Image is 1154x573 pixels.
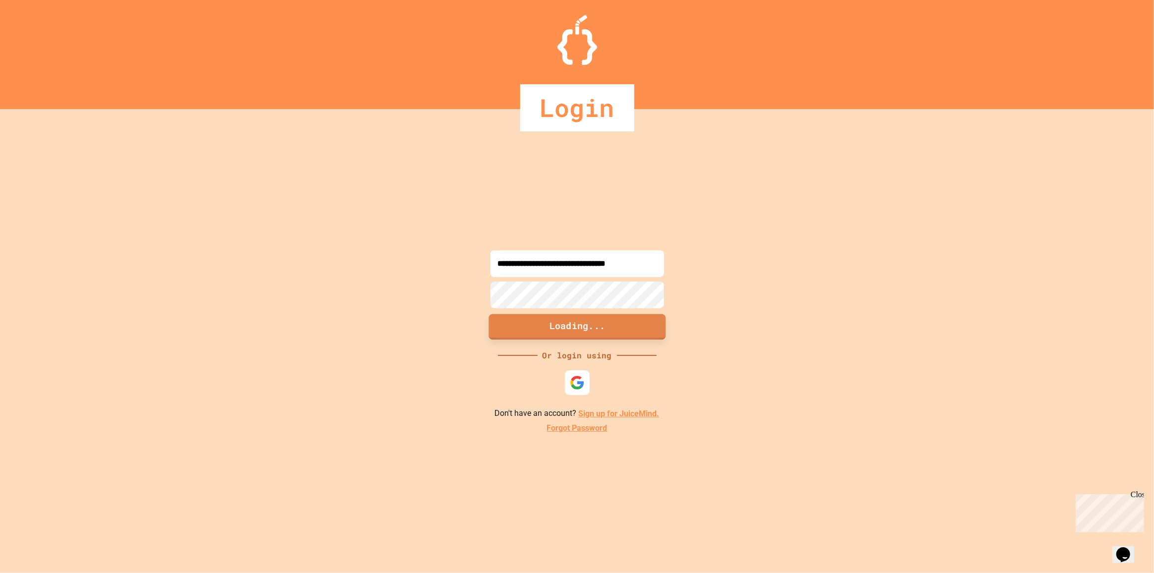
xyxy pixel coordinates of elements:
[488,314,666,340] button: Loading...
[538,349,617,361] div: Or login using
[520,84,634,131] div: Login
[4,4,68,63] div: Chat with us now!Close
[1072,490,1144,532] iframe: chat widget
[557,15,597,65] img: Logo.svg
[547,422,607,434] a: Forgot Password
[495,407,660,420] p: Don't have an account?
[1112,533,1144,563] iframe: chat widget
[579,409,660,418] a: Sign up for JuiceMind.
[570,375,585,390] img: google-icon.svg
